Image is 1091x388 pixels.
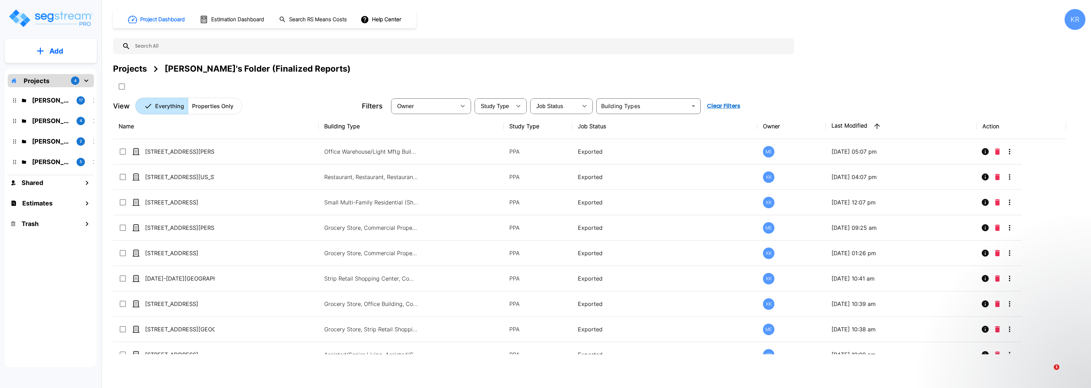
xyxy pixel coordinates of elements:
p: Grocery Store, Commercial Property Site [324,224,418,232]
button: Help Center [359,13,404,26]
button: Info [978,221,992,235]
div: KK [763,197,774,208]
p: Kristina's Folder (Finalized Reports) [32,96,71,105]
p: PPA [509,274,567,283]
button: Delete [992,170,1003,184]
button: Info [978,272,992,285]
p: Grocery Store, Strip Retail Shopping Center, Commercial Property Site, Commercial Property Site [324,325,418,333]
span: 1 [1054,364,1059,370]
input: Building Types [598,101,687,111]
th: Study Type [504,114,572,139]
p: Exported [578,325,752,333]
button: More-Options [1003,221,1017,235]
p: Grocery Store, Commercial Property Site [324,249,418,257]
button: SelectAll [115,80,129,94]
p: [DATE] 05:07 pm [831,147,971,156]
div: KK [763,298,774,310]
p: [STREET_ADDRESS][US_STATE] Expy [145,173,215,181]
th: Job Status [572,114,757,139]
p: M.E. Folder [32,137,71,146]
p: [DATE]-[DATE][GEOGRAPHIC_DATA] [145,274,215,283]
p: [STREET_ADDRESS] [145,198,215,207]
h1: Shared [22,178,43,187]
div: KR [1065,9,1085,30]
th: Name [113,114,319,139]
th: Owner [757,114,826,139]
p: Exported [578,173,752,181]
h1: Project Dashboard [140,16,185,24]
h1: Trash [22,219,39,228]
iframe: Intercom live chat [1040,364,1056,381]
button: More-Options [1003,170,1017,184]
p: 2 [80,138,82,144]
p: View [113,101,130,111]
p: [STREET_ADDRESS][PERSON_NAME] [145,224,215,232]
div: KK [763,248,774,259]
p: PPA [509,350,567,359]
iframe: Intercom notifications message [927,321,1067,369]
th: Action [977,114,1066,139]
p: 5 [80,159,82,165]
button: Info [978,195,992,209]
button: Delete [992,297,1003,311]
p: [DATE] 12:07 pm [831,198,971,207]
h1: Estimation Dashboard [211,16,264,24]
p: 17 [79,97,83,103]
button: More-Options [1003,145,1017,159]
div: [PERSON_NAME]'s Folder (Finalized Reports) [165,63,351,75]
p: Exported [578,224,752,232]
button: Info [978,145,992,159]
div: Platform [135,98,242,114]
p: Exported [578,147,752,156]
div: KK [763,349,774,361]
button: Estimation Dashboard [197,12,268,27]
button: More-Options [1003,272,1017,285]
p: 4 [80,118,82,124]
p: Exported [578,249,752,257]
p: PPA [509,300,567,308]
p: Grocery Store, Office Building, Commercial Property Site [324,300,418,308]
p: [DATE] 09:25 am [831,224,971,232]
th: Building Type [319,114,504,139]
p: Assisted/Senior Living, Assisted/Senior Living Site [324,350,418,359]
p: Small Multi-Family Residential (Short Term Residential Rental), Small Multi-Family Residential Site [324,198,418,207]
th: Last Modified [826,114,977,139]
button: More-Options [1003,297,1017,311]
p: Properties Only [192,102,233,110]
div: ME [763,324,774,335]
button: More-Options [1003,195,1017,209]
div: ME [763,222,774,234]
p: Exported [578,274,752,283]
p: Filters [362,101,383,111]
div: Select [476,96,511,116]
div: Select [532,96,578,116]
div: Projects [113,63,147,75]
button: Delete [992,221,1003,235]
button: Search RS Means Costs [276,13,351,26]
button: Project Dashboard [125,12,189,27]
p: [DATE] 10:38 am [831,325,971,333]
input: Search All [130,38,790,54]
button: Info [978,170,992,184]
p: PPA [509,198,567,207]
p: Karina's Folder [32,116,71,126]
p: [DATE] 10:41 am [831,274,971,283]
p: [DATE] 04:07 pm [831,173,971,181]
p: PPA [509,224,567,232]
p: [STREET_ADDRESS] [145,300,215,308]
p: [STREET_ADDRESS][PERSON_NAME] [145,147,215,156]
p: Office Warehouse/Light Mftg Building, Commercial Property Site [324,147,418,156]
h1: Search RS Means Costs [289,16,347,24]
span: Study Type [481,103,509,109]
button: Clear Filters [704,99,743,113]
h1: Estimates [22,199,53,208]
p: Exported [578,198,752,207]
button: Add [5,41,97,61]
p: PPA [509,173,567,181]
button: Delete [992,272,1003,285]
img: Logo [8,8,93,28]
button: More-Options [1003,246,1017,260]
p: [STREET_ADDRESS][GEOGRAPHIC_DATA][STREET_ADDRESS] [145,325,215,333]
p: PPA [509,249,567,257]
p: Restaurant, Restaurant, Restaurant, Restaurant, Commercial Property Site [324,173,418,181]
